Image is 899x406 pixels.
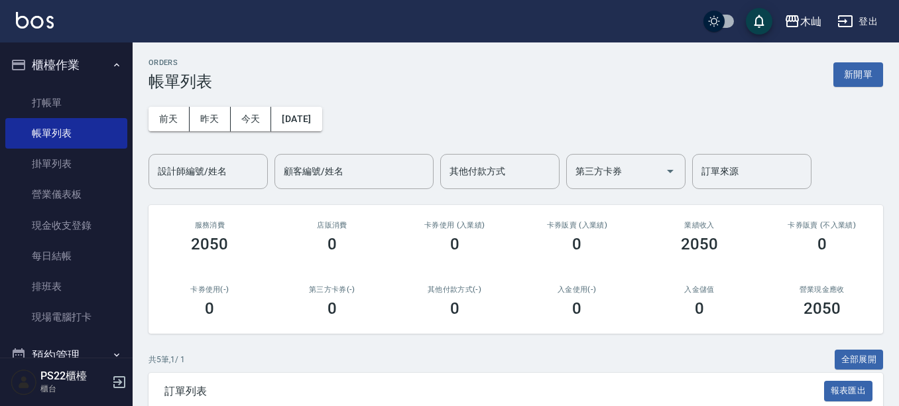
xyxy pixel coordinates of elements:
h2: 第三方卡券(-) [287,285,378,294]
h2: 其他付款方式(-) [409,285,500,294]
button: 預約管理 [5,338,127,373]
button: 櫃檯作業 [5,48,127,82]
button: 昨天 [190,107,231,131]
h2: 入金儲值 [654,285,745,294]
a: 現場電腦打卡 [5,302,127,332]
button: 報表匯出 [824,381,873,401]
h3: 0 [572,235,581,253]
button: Open [660,161,681,182]
h2: 卡券販賣 (不入業績) [776,221,867,230]
h2: 業績收入 [654,221,745,230]
button: 木屾 [779,8,827,35]
a: 報表匯出 [824,384,873,397]
h3: 2050 [191,235,228,253]
h2: 卡券販賣 (入業績) [532,221,623,230]
button: [DATE] [271,107,322,131]
button: save [746,8,772,34]
h3: 2050 [804,299,841,318]
a: 現金收支登錄 [5,210,127,241]
h3: 帳單列表 [149,72,212,91]
button: 登出 [832,9,883,34]
h3: 服務消費 [164,221,255,230]
button: 全部展開 [835,350,884,370]
img: Logo [16,12,54,29]
h3: 0 [817,235,827,253]
h2: 營業現金應收 [776,285,867,294]
img: Person [11,369,37,395]
a: 打帳單 [5,88,127,118]
button: 前天 [149,107,190,131]
h2: 入金使用(-) [532,285,623,294]
h2: 卡券使用(-) [164,285,255,294]
h2: 卡券使用 (入業績) [409,221,500,230]
h3: 0 [450,299,459,318]
h3: 0 [328,235,337,253]
h3: 0 [328,299,337,318]
h5: PS22櫃檯 [40,370,108,383]
h3: 0 [572,299,581,318]
a: 每日結帳 [5,241,127,271]
p: 共 5 筆, 1 / 1 [149,354,185,366]
h3: 0 [695,299,704,318]
p: 櫃台 [40,383,108,395]
a: 營業儀表板 [5,179,127,210]
h3: 2050 [681,235,718,253]
h3: 0 [205,299,214,318]
a: 排班表 [5,271,127,302]
a: 帳單列表 [5,118,127,149]
button: 新開單 [833,62,883,87]
h2: 店販消費 [287,221,378,230]
span: 訂單列表 [164,385,824,398]
a: 新開單 [833,68,883,80]
h2: ORDERS [149,58,212,67]
button: 今天 [231,107,272,131]
a: 掛單列表 [5,149,127,179]
div: 木屾 [800,13,821,30]
h3: 0 [450,235,459,253]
